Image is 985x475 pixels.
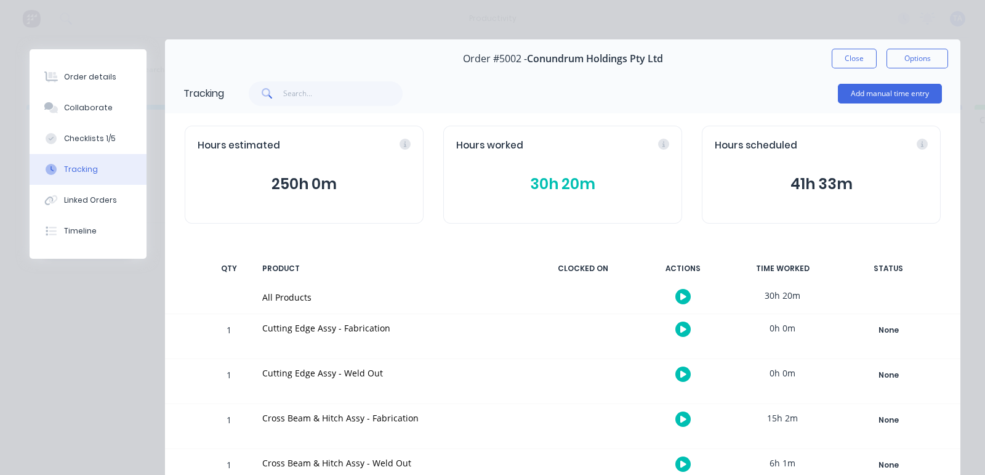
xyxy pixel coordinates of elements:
button: Linked Orders [30,185,147,216]
div: None [844,367,933,383]
div: Collaborate [64,102,113,113]
div: 0h 0m [736,314,829,342]
div: Checklists 1/5 [64,133,116,144]
button: 41h 33m [715,173,928,196]
div: Tracking [183,86,224,101]
div: None [844,322,933,338]
button: None [843,457,933,474]
div: ACTIONS [637,256,729,282]
div: Cross Beam & Hitch Assy - Weld Out [262,457,522,469]
div: 30h 20m [736,282,829,309]
div: None [844,412,933,428]
div: 1 [211,316,247,359]
button: Close [832,49,877,68]
div: All Products [262,291,522,304]
button: 30h 20m [456,173,669,196]
div: Linked Orders [64,195,117,206]
button: None [843,412,933,429]
div: Timeline [64,225,97,237]
button: Timeline [30,216,147,246]
button: Collaborate [30,92,147,123]
button: Order details [30,62,147,92]
div: PRODUCT [255,256,529,282]
div: 1 [211,406,247,449]
div: Tracking [64,164,98,175]
input: Search... [283,81,403,106]
div: 0h 0m [736,359,829,387]
div: 15h 2m [736,404,829,432]
span: Order #5002 - [463,53,527,65]
div: QTY [211,256,247,282]
div: STATUS [836,256,941,282]
span: Hours worked [456,139,523,153]
div: Cross Beam & Hitch Assy - Fabrication [262,412,522,424]
button: Add manual time entry [838,84,942,104]
button: None [843,367,933,384]
span: Hours scheduled [715,139,797,153]
div: CLOCKED ON [537,256,629,282]
button: 250h 0m [198,173,411,196]
button: Checklists 1/5 [30,123,147,154]
span: Hours estimated [198,139,280,153]
span: Conundrum Holdings Pty Ltd [527,53,663,65]
div: Order details [64,71,116,83]
div: 1 [211,361,247,404]
button: Options [886,49,948,68]
div: Cutting Edge Assy - Weld Out [262,367,522,380]
div: TIME WORKED [736,256,829,282]
button: None [843,322,933,339]
div: None [844,457,933,473]
div: Cutting Edge Assy - Fabrication [262,322,522,335]
button: Tracking [30,154,147,185]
